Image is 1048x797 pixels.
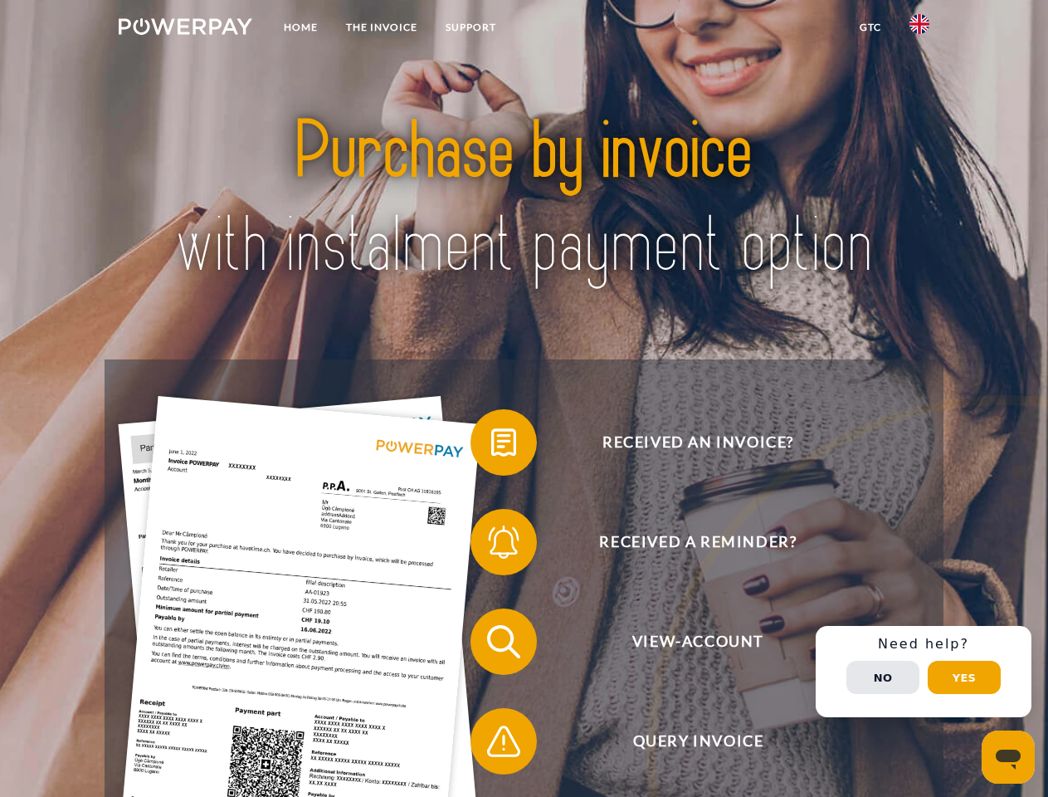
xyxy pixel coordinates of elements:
span: Received an invoice? [495,409,901,476]
button: No [846,661,919,694]
img: qb_search.svg [483,621,524,663]
img: logo-powerpay-white.svg [119,18,252,35]
button: Received an invoice? [470,409,902,476]
img: qb_warning.svg [483,721,524,762]
div: Schnellhilfe [816,626,1031,717]
span: Query Invoice [495,708,901,775]
iframe: Button to launch messaging window [982,731,1035,784]
a: Support [431,12,510,42]
button: Yes [928,661,1001,694]
img: qb_bill.svg [483,422,524,463]
a: GTC [846,12,895,42]
button: Received a reminder? [470,509,902,575]
h3: Need help? [826,636,1021,653]
button: View-Account [470,609,902,675]
span: View-Account [495,609,901,675]
span: Received a reminder? [495,509,901,575]
a: Home [270,12,332,42]
button: Query Invoice [470,708,902,775]
img: title-powerpay_en.svg [158,80,890,318]
img: qb_bell.svg [483,521,524,563]
img: en [909,14,929,34]
a: THE INVOICE [332,12,431,42]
